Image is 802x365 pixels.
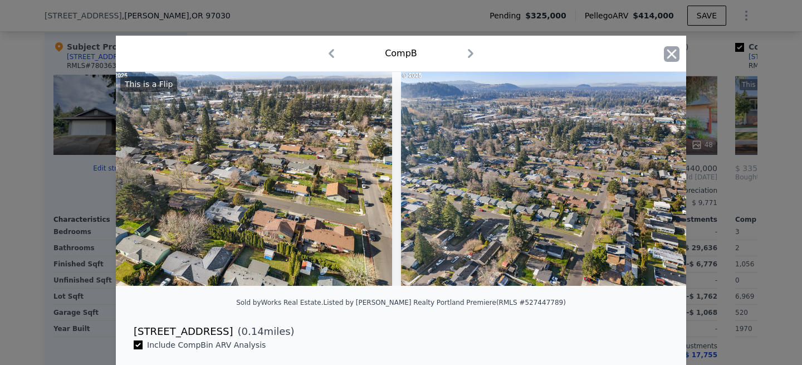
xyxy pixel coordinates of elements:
span: ( miles) [233,324,294,339]
div: [STREET_ADDRESS] [134,324,233,339]
span: Include Comp B in ARV Analysis [143,340,270,349]
div: This is a Flip [120,76,177,92]
div: Comp B [385,47,417,60]
div: Listed by [PERSON_NAME] Realty Portland Premiere (RMLS #527447789) [324,299,566,306]
div: Sold by Works Real Estate . [236,299,323,306]
img: Property Img [107,72,392,286]
img: Property Img [401,72,686,286]
span: 0.14 [242,325,264,337]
